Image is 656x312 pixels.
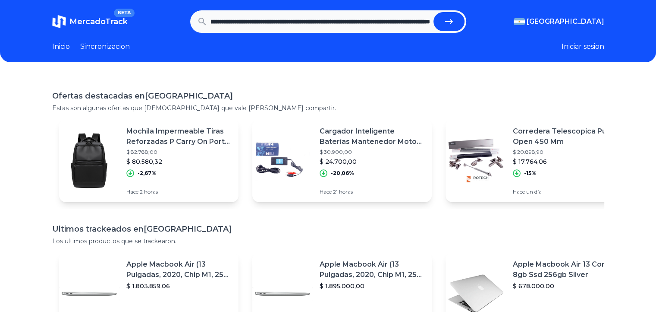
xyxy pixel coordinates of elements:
[446,131,506,191] img: Featured image
[513,188,618,195] p: Hace un día
[320,126,425,147] p: Cargador Inteligente Baterías Mantenedor Motos 2 Amp [PERSON_NAME]
[320,149,425,156] p: $ 30.900,00
[252,131,313,191] img: Featured image
[59,131,119,191] img: Featured image
[320,282,425,290] p: $ 1.895.000,00
[514,16,604,27] button: [GEOGRAPHIC_DATA]
[126,259,232,280] p: Apple Macbook Air (13 Pulgadas, 2020, Chip M1, 256 Gb De Ssd, 8 Gb De Ram) - Plata
[446,119,625,202] a: Featured imageCorredera Telescopica Push Open 450 Mm$ 20.898,90$ 17.764,06-15%Hace un día
[331,170,354,177] p: -20,06%
[126,188,232,195] p: Hace 2 horas
[524,170,537,177] p: -15%
[126,157,232,166] p: $ 80.580,32
[52,90,604,102] h1: Ofertas destacadas en [GEOGRAPHIC_DATA]
[320,259,425,280] p: Apple Macbook Air (13 Pulgadas, 2020, Chip M1, 256 Gb De Ssd, 8 Gb De Ram) - Plata
[320,188,425,195] p: Hace 21 horas
[126,282,232,290] p: $ 1.803.859,06
[513,149,618,156] p: $ 20.898,90
[52,237,604,245] p: Los ultimos productos que se trackearon.
[562,41,604,52] button: Iniciar sesion
[514,18,525,25] img: Argentina
[52,15,128,29] a: MercadoTrackBETA
[138,170,157,177] p: -2,67%
[126,149,232,156] p: $ 82.788,00
[52,104,604,112] p: Estas son algunas ofertas que [DEMOGRAPHIC_DATA] que vale [PERSON_NAME] compartir.
[513,282,618,290] p: $ 678.000,00
[513,126,618,147] p: Corredera Telescopica Push Open 450 Mm
[52,223,604,235] h1: Ultimos trackeados en [GEOGRAPHIC_DATA]
[52,41,70,52] a: Inicio
[114,9,134,17] span: BETA
[69,17,128,26] span: MercadoTrack
[126,126,232,147] p: Mochila Impermeable Tiras Reforzadas P Carry On Porta Laptop
[52,15,66,29] img: MercadoTrack
[59,119,239,202] a: Featured imageMochila Impermeable Tiras Reforzadas P Carry On Porta Laptop$ 82.788,00$ 80.580,32-...
[80,41,130,52] a: Sincronizacion
[527,16,604,27] span: [GEOGRAPHIC_DATA]
[252,119,432,202] a: Featured imageCargador Inteligente Baterías Mantenedor Motos 2 Amp [PERSON_NAME]$ 30.900,00$ 24.7...
[320,157,425,166] p: $ 24.700,00
[513,157,618,166] p: $ 17.764,06
[513,259,618,280] p: Apple Macbook Air 13 Core I5 8gb Ssd 256gb Silver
